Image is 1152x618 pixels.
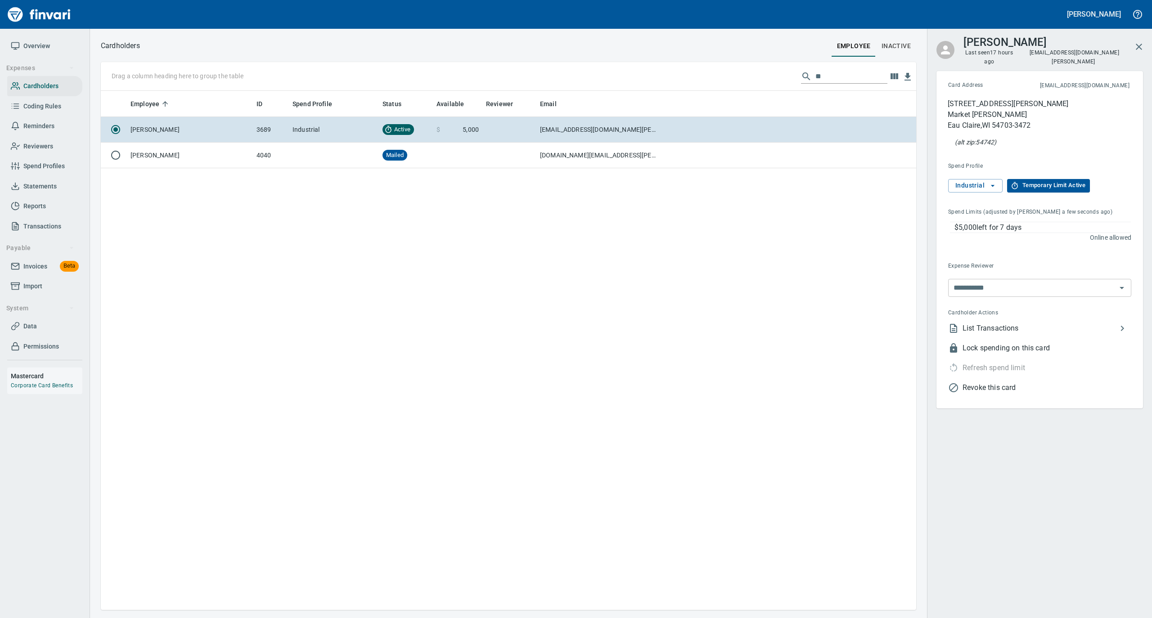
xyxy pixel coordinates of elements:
[948,162,1056,171] span: Spend Profile
[60,261,79,271] span: Beta
[7,216,82,237] a: Transactions
[540,99,568,109] span: Email
[955,180,995,191] span: Industrial
[23,181,57,192] span: Statements
[292,99,344,109] span: Spend Profile
[7,176,82,197] a: Statements
[7,196,82,216] a: Reports
[1012,81,1129,90] span: This is the email address for cardholder receipts
[23,221,61,232] span: Transactions
[7,256,82,277] a: InvoicesBeta
[256,99,262,109] span: ID
[941,233,1131,242] p: Online allowed
[6,63,74,74] span: Expenses
[127,117,253,143] td: [PERSON_NAME]
[7,96,82,116] a: Coding Rules
[253,117,289,143] td: 3689
[382,151,407,160] span: Mailed
[382,99,413,109] span: Status
[948,309,1064,318] span: Cardholder Actions
[101,40,140,51] p: Cardholders
[7,336,82,357] a: Permissions
[7,36,82,56] a: Overview
[112,72,243,81] p: Drag a column heading here to group the table
[941,358,1025,378] div: Cardholder has a temporary spend limit active
[7,316,82,336] a: Data
[5,4,73,25] img: Finvari
[6,303,74,314] span: System
[7,156,82,176] a: Spend Profiles
[436,125,440,134] span: $
[486,99,513,109] span: Reviewer
[963,343,1131,354] span: Lock spending on this card
[7,116,82,136] a: Reminders
[292,99,332,109] span: Spend Profile
[3,240,78,256] button: Payable
[948,109,1068,120] p: Market [PERSON_NAME]
[23,281,42,292] span: Import
[23,40,50,52] span: Overview
[837,40,871,52] span: employee
[948,99,1068,109] p: [STREET_ADDRESS][PERSON_NAME]
[1012,180,1085,191] span: Temporary Limit Active
[382,99,401,109] span: Status
[23,201,46,212] span: Reports
[540,99,557,109] span: Email
[963,382,1131,393] span: Revoke this card
[3,300,78,317] button: System
[101,40,140,51] nav: breadcrumb
[955,138,996,147] p: At the pump (or any AVS check), this zip will also be accepted
[963,49,1015,67] span: Last seen
[948,81,1012,90] span: Card Address
[7,276,82,296] a: Import
[7,136,82,157] a: Reviewers
[7,76,82,96] a: Cardholders
[1128,36,1150,58] button: Close cardholder
[887,70,901,83] button: Choose columns to display
[253,143,289,168] td: 4040
[954,222,1131,233] p: $5,000 left for 7 days
[6,242,74,254] span: Payable
[948,262,1062,271] span: Expense Reviewer
[289,117,379,143] td: Industrial
[1029,49,1119,66] span: [EMAIL_ADDRESS][DOMAIN_NAME][PERSON_NAME]
[963,323,1117,334] span: List Transactions
[1065,7,1123,21] button: [PERSON_NAME]
[1007,179,1090,193] button: Temporary Limit Active
[23,101,61,112] span: Coding Rules
[23,341,59,352] span: Permissions
[536,117,662,143] td: [EMAIL_ADDRESS][DOMAIN_NAME][PERSON_NAME]
[127,143,253,168] td: [PERSON_NAME]
[948,208,1121,217] span: Spend Limits (adjusted by [PERSON_NAME] a few seconds ago)
[3,60,78,76] button: Expenses
[948,179,1003,193] button: Industrial
[11,371,82,381] h6: Mastercard
[536,143,662,168] td: [DOMAIN_NAME][EMAIL_ADDRESS][PERSON_NAME][DOMAIN_NAME][PERSON_NAME]
[23,141,53,152] span: Reviewers
[463,125,479,134] span: 5,000
[963,34,1047,49] h3: [PERSON_NAME]
[1067,9,1121,19] h5: [PERSON_NAME]
[948,120,1068,131] p: Eau Claire , WI 54703-3472
[11,382,73,389] a: Corporate Card Benefits
[256,99,274,109] span: ID
[23,81,58,92] span: Cardholders
[23,161,65,172] span: Spend Profiles
[391,125,414,134] span: Active
[23,321,37,332] span: Data
[486,99,525,109] span: Reviewer
[436,99,464,109] span: Available
[130,99,159,109] span: Employee
[23,121,54,132] span: Reminders
[882,40,911,52] span: Inactive
[23,261,47,272] span: Invoices
[1116,282,1128,294] button: Open
[901,70,914,84] button: Download Table
[130,99,171,109] span: Employee
[984,49,1013,65] time: 17 hours ago
[436,99,476,109] span: Available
